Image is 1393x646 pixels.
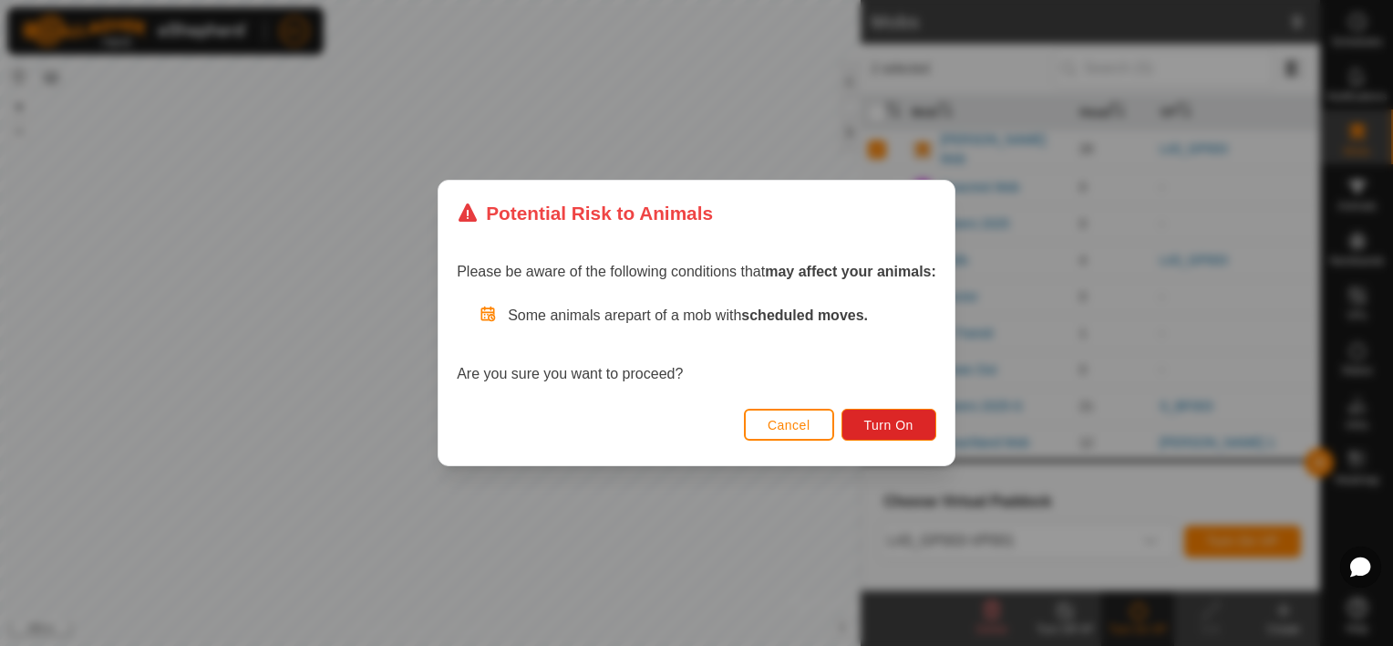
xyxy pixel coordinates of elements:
[765,264,936,279] strong: may affect your animals:
[744,409,834,441] button: Cancel
[768,418,810,432] span: Cancel
[457,305,936,385] div: Are you sure you want to proceed?
[841,409,936,441] button: Turn On
[741,307,868,323] strong: scheduled moves.
[625,307,868,323] span: part of a mob with
[457,199,713,227] div: Potential Risk to Animals
[864,418,913,432] span: Turn On
[508,305,936,327] p: Some animals are
[457,264,936,279] span: Please be aware of the following conditions that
